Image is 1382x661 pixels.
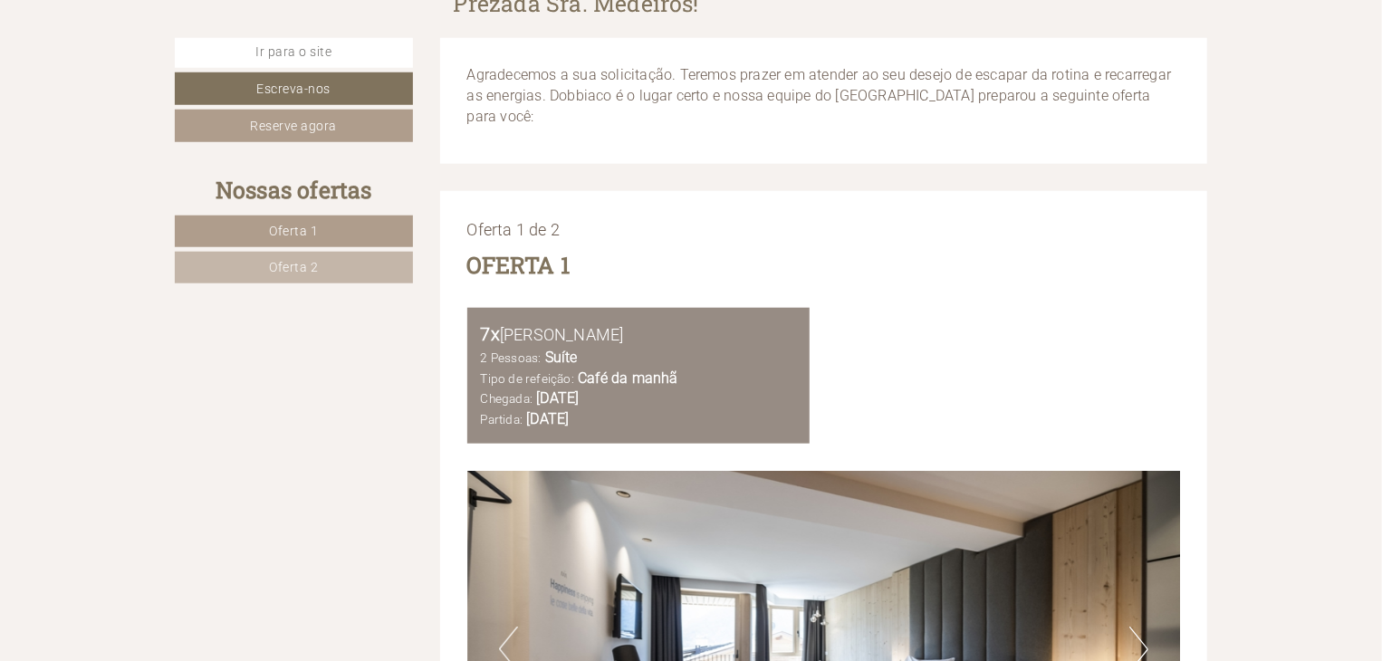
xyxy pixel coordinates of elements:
font: Tipo de refeição: [481,371,574,386]
font: 2 Pessoas: [481,350,542,365]
font: Partida: [481,412,523,426]
font: Chegada: [481,391,533,406]
a: Reserve agora [175,110,413,142]
font: Hotel Simpaty [28,54,95,66]
font: Escreva-nos [257,81,331,96]
font: Oferta 2 [269,260,318,274]
a: Ir para o site [175,38,413,67]
font: Ir para o site [255,45,331,60]
font: Oferta 1 [269,224,318,238]
font: Agradecemos a sua solicitação. Teremos prazer em atender ao seu desejo de escapar da rotina e rec... [467,66,1172,125]
font: 11:08 [225,90,245,100]
button: Enviar [619,476,714,509]
font: Suíte [545,349,578,366]
font: Enviar [648,485,686,500]
a: Escreva-nos [175,72,413,105]
font: Oferta 1 de 2 [467,220,561,239]
font: Oferta 1 [467,250,571,280]
font: [DATE] [526,410,569,427]
font: Nossas ofertas [216,175,372,205]
font: [PERSON_NAME] [500,325,624,344]
font: Reserve agora [251,119,338,133]
font: 7x [481,323,500,345]
font: [PERSON_NAME] [302,20,412,37]
font: [DATE] [536,389,579,407]
font: Olá, como podemos ajudar você? [28,69,245,86]
font: Café da manhã [578,369,678,387]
